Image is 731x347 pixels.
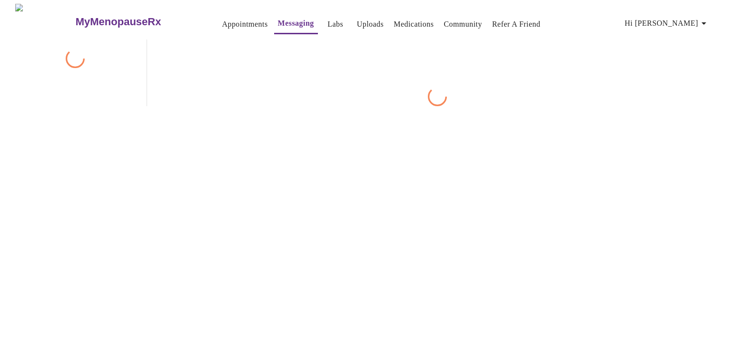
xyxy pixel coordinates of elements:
[320,15,351,34] button: Labs
[357,18,384,31] a: Uploads
[327,18,343,31] a: Labs
[74,5,199,39] a: MyMenopauseRx
[492,18,541,31] a: Refer a Friend
[222,18,267,31] a: Appointments
[353,15,388,34] button: Uploads
[625,17,710,30] span: Hi [PERSON_NAME]
[394,18,434,31] a: Medications
[278,17,314,30] a: Messaging
[15,4,74,40] img: MyMenopauseRx Logo
[274,14,318,34] button: Messaging
[488,15,544,34] button: Refer a Friend
[76,16,161,28] h3: MyMenopauseRx
[621,14,713,33] button: Hi [PERSON_NAME]
[390,15,437,34] button: Medications
[440,15,486,34] button: Community
[218,15,271,34] button: Appointments
[444,18,482,31] a: Community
